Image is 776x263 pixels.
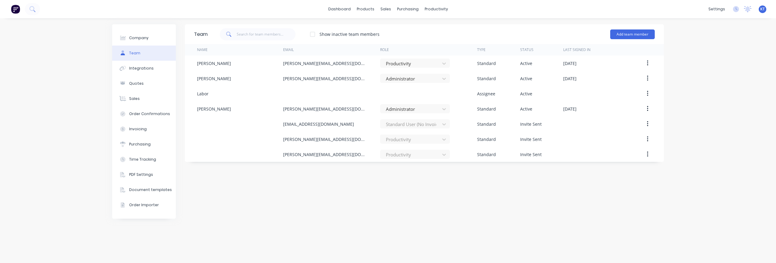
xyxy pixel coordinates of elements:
div: [PERSON_NAME][EMAIL_ADDRESS][DOMAIN_NAME] [283,106,368,112]
div: Quotes [129,81,144,86]
button: Integrations [112,61,176,76]
div: Active [520,75,532,82]
div: [PERSON_NAME] [197,106,231,112]
div: [PERSON_NAME][EMAIL_ADDRESS][DOMAIN_NAME] [283,75,368,82]
div: Time Tracking [129,157,156,162]
div: Company [129,35,149,41]
div: [DATE] [563,106,577,112]
div: Active [520,106,532,112]
div: Sales [129,96,140,101]
button: Company [112,30,176,46]
img: Factory [11,5,20,14]
div: Status [520,47,533,53]
div: [DATE] [563,75,577,82]
div: [PERSON_NAME][EMAIL_ADDRESS][DOMAIN_NAME] [283,60,368,67]
div: sales [377,5,394,14]
div: Order Confirmations [129,111,170,117]
input: Search for team members... [237,28,296,40]
div: Standard [477,75,496,82]
div: Integrations [129,66,154,71]
div: Role [380,47,389,53]
button: Add team member [610,29,655,39]
div: Team [129,50,140,56]
div: Standard [477,121,496,127]
button: Quotes [112,76,176,91]
div: PDF Settings [129,172,153,177]
div: productivity [422,5,451,14]
div: Name [197,47,208,53]
div: products [354,5,377,14]
div: [PERSON_NAME] [197,75,231,82]
div: [PERSON_NAME] [197,60,231,67]
div: [EMAIL_ADDRESS][DOMAIN_NAME] [283,121,354,127]
button: PDF Settings [112,167,176,182]
button: Invoicing [112,121,176,137]
span: KT [760,6,765,12]
div: purchasing [394,5,422,14]
div: Standard [477,136,496,142]
div: Document templates [129,187,172,193]
div: Invite Sent [520,151,542,158]
div: Last signed in [563,47,590,53]
div: Email [283,47,294,53]
div: [PERSON_NAME][EMAIL_ADDRESS][DOMAIN_NAME] [283,151,368,158]
div: Standard [477,151,496,158]
div: Active [520,91,532,97]
div: Invite Sent [520,121,542,127]
button: Purchasing [112,137,176,152]
div: Team [194,31,208,38]
div: Show inactive team members [319,31,380,37]
div: Active [520,60,532,67]
div: Labor [197,91,209,97]
button: Sales [112,91,176,106]
button: Document templates [112,182,176,197]
div: [DATE] [563,60,577,67]
div: settings [705,5,728,14]
div: Type [477,47,486,53]
button: Order Importer [112,197,176,213]
a: dashboard [325,5,354,14]
div: [PERSON_NAME][EMAIL_ADDRESS][DOMAIN_NAME] [283,136,368,142]
div: Purchasing [129,142,151,147]
div: Invoicing [129,126,147,132]
div: Standard [477,60,496,67]
div: Assignee [477,91,495,97]
button: Order Confirmations [112,106,176,121]
button: Time Tracking [112,152,176,167]
div: Standard [477,106,496,112]
div: Order Importer [129,202,159,208]
button: Team [112,46,176,61]
div: Invite Sent [520,136,542,142]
